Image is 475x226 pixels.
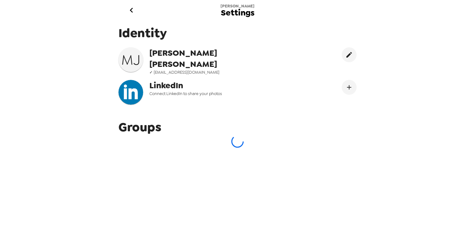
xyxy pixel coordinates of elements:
span: [PERSON_NAME] [220,3,255,9]
button: edit [342,47,357,62]
span: LinkedIn [149,80,274,91]
span: Groups [118,119,161,135]
button: Connect LinekdIn [342,80,357,95]
h3: M J [118,51,143,68]
span: Identity [118,25,357,41]
span: [PERSON_NAME] [PERSON_NAME] [149,47,274,70]
span: Settings [221,9,255,17]
span: ✓ [EMAIL_ADDRESS][DOMAIN_NAME] [149,70,274,75]
span: Connect LinkedIn to share your photos [149,91,274,96]
img: headshotImg [118,80,143,105]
